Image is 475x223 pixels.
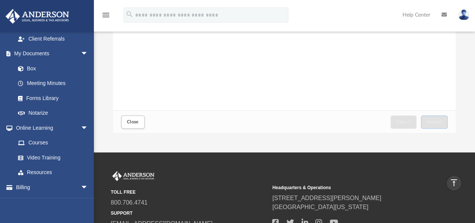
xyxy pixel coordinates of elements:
small: Headquarters & Operations [272,184,428,191]
a: My Documentsarrow_drop_down [5,46,96,61]
span: arrow_drop_down [81,180,96,195]
small: TOLL FREE [111,189,267,196]
span: Upload [427,120,442,124]
i: search [125,10,134,18]
small: SUPPORT [111,210,267,217]
a: [STREET_ADDRESS][PERSON_NAME] [272,195,381,201]
a: Courses [11,135,96,150]
button: Cancel [391,115,417,129]
a: 800.706.4741 [111,199,148,206]
i: vertical_align_top [449,178,458,187]
a: Box [11,61,92,76]
a: [GEOGRAPHIC_DATA][US_STATE] [272,204,368,210]
a: Forms Library [11,91,92,106]
a: menu [101,14,110,20]
a: Meeting Minutes [11,76,96,91]
a: vertical_align_top [446,175,462,191]
img: Anderson Advisors Platinum Portal [111,171,156,181]
span: Cancel [396,120,411,124]
a: Notarize [11,106,96,121]
span: arrow_drop_down [81,46,96,62]
a: Billingarrow_drop_down [5,180,100,195]
a: Video Training [11,150,92,165]
a: Resources [11,165,96,180]
button: Upload [421,115,448,129]
span: Close [127,120,139,124]
img: User Pic [458,9,469,20]
i: menu [101,11,110,20]
img: Anderson Advisors Platinum Portal [3,9,71,24]
a: Events Calendar [5,195,100,210]
a: Online Learningarrow_drop_down [5,120,96,135]
button: Close [121,115,145,129]
a: Client Referrals [11,31,96,46]
span: arrow_drop_down [81,120,96,136]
